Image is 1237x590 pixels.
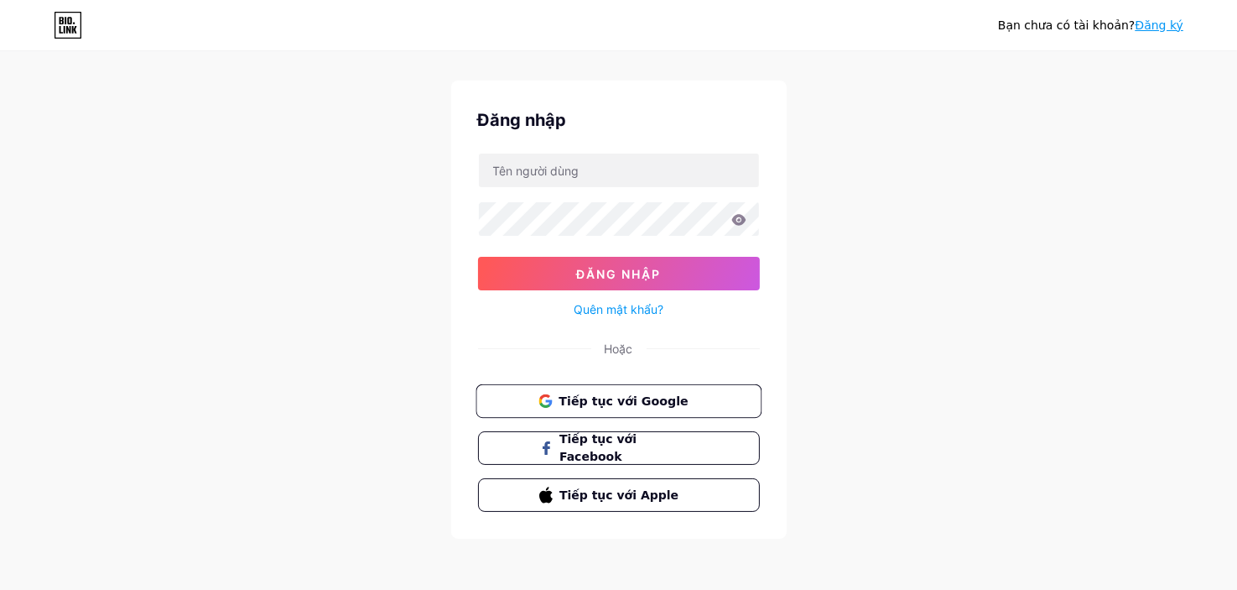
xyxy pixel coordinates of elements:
input: Tên người dùng [479,154,759,187]
font: Bạn chưa có tài khoản? [998,18,1136,32]
font: Tiếp tục với Apple [559,488,678,502]
font: Tiếp tục với Facebook [559,432,637,463]
font: Hoặc [605,342,633,356]
button: Tiếp tục với Facebook [478,431,760,465]
font: Đăng nhập [478,110,567,130]
button: Tiếp tục với Google [476,384,761,419]
a: Đăng ký [1135,18,1183,32]
button: Tiếp tục với Apple [478,478,760,512]
font: Quên mật khẩu? [574,302,663,316]
font: Tiếp tục với Google [559,394,688,407]
button: Đăng nhập [478,257,760,290]
font: Đăng nhập [576,267,661,281]
a: Tiếp tục với Google [478,384,760,418]
a: Quên mật khẩu? [574,300,663,318]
